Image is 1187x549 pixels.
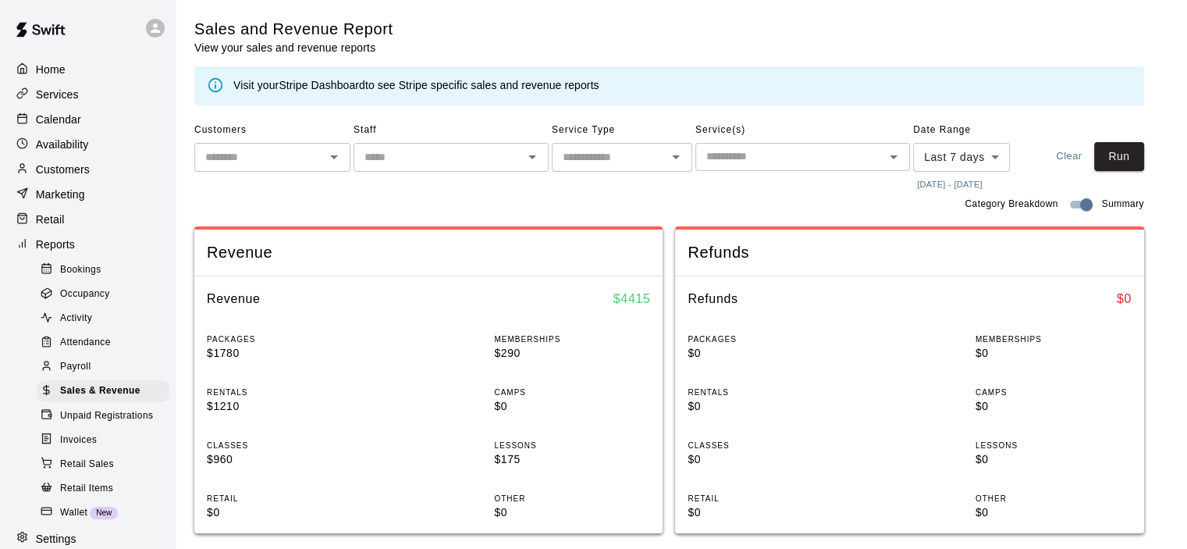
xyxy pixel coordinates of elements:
[1117,289,1132,309] h6: $ 0
[37,307,176,331] a: Activity
[913,174,986,195] button: [DATE] - [DATE]
[688,289,737,309] h6: Refunds
[688,451,844,468] p: $0
[12,108,163,131] a: Calendar
[1102,197,1144,212] span: Summary
[494,333,650,345] p: MEMBERSHIPS
[688,345,844,362] p: $0
[207,504,363,521] p: $0
[976,333,1132,345] p: MEMBERSHIPS
[36,237,75,252] p: Reports
[688,440,844,451] p: CLASSES
[37,355,176,380] a: Payroll
[60,311,92,326] span: Activity
[60,408,153,424] span: Unpaid Registrations
[207,289,261,309] h6: Revenue
[688,242,1131,263] span: Refunds
[37,501,176,525] a: WalletNew
[12,58,163,81] a: Home
[913,143,1010,172] div: Last 7 days
[37,430,169,451] div: Invoices
[207,398,363,415] p: $1210
[665,146,687,168] button: Open
[37,428,176,452] a: Invoices
[60,505,87,521] span: Wallet
[1044,142,1094,171] button: Clear
[494,504,650,521] p: $0
[194,118,350,143] span: Customers
[37,502,169,524] div: WalletNew
[37,380,176,404] a: Sales & Revenue
[913,118,1010,143] span: Date Range
[688,504,844,521] p: $0
[494,440,650,451] p: LESSONS
[37,258,176,282] a: Bookings
[976,345,1132,362] p: $0
[688,398,844,415] p: $0
[12,208,163,231] div: Retail
[279,79,365,91] a: Stripe Dashboard
[60,335,111,351] span: Attendance
[37,259,169,281] div: Bookings
[207,345,363,362] p: $1780
[207,493,363,504] p: RETAIL
[494,398,650,415] p: $0
[60,383,140,399] span: Sales & Revenue
[36,162,90,177] p: Customers
[37,476,176,501] a: Retail Items
[12,83,163,106] a: Services
[976,440,1132,451] p: LESSONS
[37,454,169,476] div: Retail Sales
[36,87,79,102] p: Services
[37,478,169,500] div: Retail Items
[194,40,393,55] p: View your sales and revenue reports
[976,504,1132,521] p: $0
[494,387,650,398] p: CAMPS
[12,183,163,206] a: Marketing
[695,118,910,143] span: Service(s)
[37,332,169,354] div: Attendance
[36,212,65,227] p: Retail
[883,146,904,168] button: Open
[494,345,650,362] p: $290
[494,493,650,504] p: OTHER
[207,440,363,451] p: CLASSES
[60,481,113,497] span: Retail Items
[37,282,176,306] a: Occupancy
[60,287,110,302] span: Occupancy
[12,158,163,181] a: Customers
[354,118,549,143] span: Staff
[12,233,163,256] div: Reports
[976,493,1132,504] p: OTHER
[37,308,169,330] div: Activity
[37,452,176,476] a: Retail Sales
[965,197,1057,212] span: Category Breakdown
[36,112,81,127] p: Calendar
[688,387,844,398] p: RENTALS
[323,146,345,168] button: Open
[494,451,650,468] p: $175
[37,356,169,378] div: Payroll
[37,404,176,428] a: Unpaid Registrations
[36,531,76,547] p: Settings
[207,387,363,398] p: RENTALS
[688,493,844,504] p: RETAIL
[60,359,91,375] span: Payroll
[60,457,114,472] span: Retail Sales
[37,283,169,305] div: Occupancy
[90,508,118,517] span: New
[207,242,650,263] span: Revenue
[36,137,89,152] p: Availability
[36,62,66,77] p: Home
[552,118,692,143] span: Service Type
[60,433,97,448] span: Invoices
[1094,142,1144,171] button: Run
[37,331,176,355] a: Attendance
[976,398,1132,415] p: $0
[12,133,163,156] a: Availability
[37,405,169,427] div: Unpaid Registrations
